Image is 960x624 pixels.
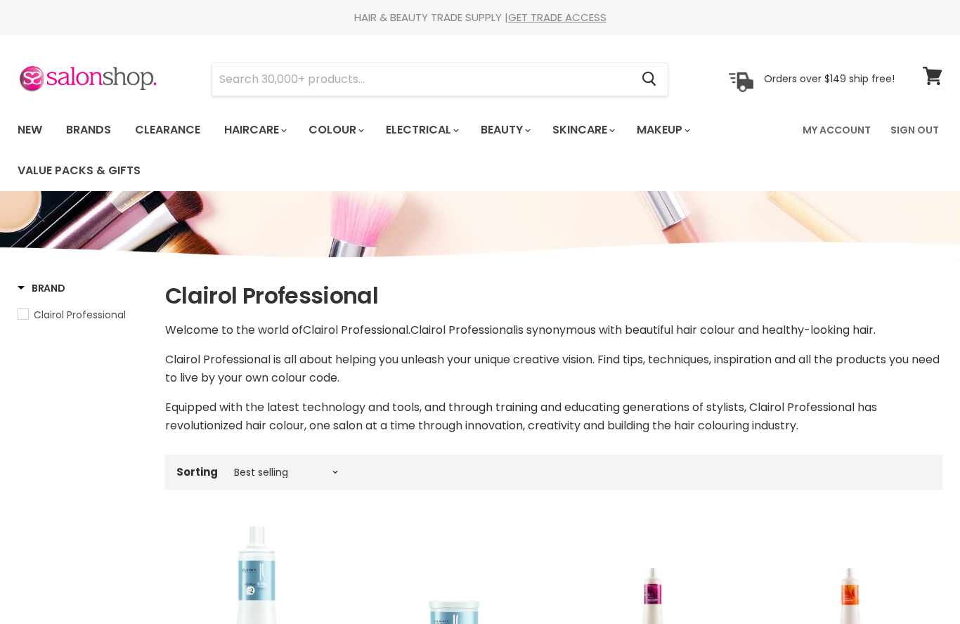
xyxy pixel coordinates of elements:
button: Search [630,63,668,96]
p: Orders over $149 ship free! [764,72,895,85]
p: Clairol Professional Clairol Professional [165,321,942,339]
ul: Main menu [7,110,794,191]
a: Clairol Professional [18,307,148,323]
a: Electrical [375,115,467,145]
a: Haircare [214,115,295,145]
a: Sign Out [882,115,947,145]
span: is synonymous with beautiful hair colour and healthy-looking hair. [516,322,876,338]
a: Colour [298,115,372,145]
input: Search [212,63,630,96]
a: Beauty [470,115,539,145]
a: New [7,115,53,145]
span: Clairol Professional [34,308,126,322]
a: Skincare [542,115,623,145]
a: Makeup [626,115,699,145]
label: Sorting [176,466,218,478]
a: Brands [56,115,122,145]
a: Value Packs & Gifts [7,156,151,186]
a: My Account [794,115,879,145]
a: Clearance [124,115,211,145]
h3: Brand [18,281,65,295]
h1: Clairol Professional [165,281,942,311]
a: GET TRADE ACCESS [508,10,607,25]
form: Product [212,63,668,96]
p: Equipped with the latest technology and tools, and through training and educating generations of ... [165,398,942,435]
span: Welcome to the world of [165,322,303,338]
p: Clairol Professional is all about helping you unleash your unique creative vision. Find tips, tec... [165,351,942,387]
span: . [408,322,410,338]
